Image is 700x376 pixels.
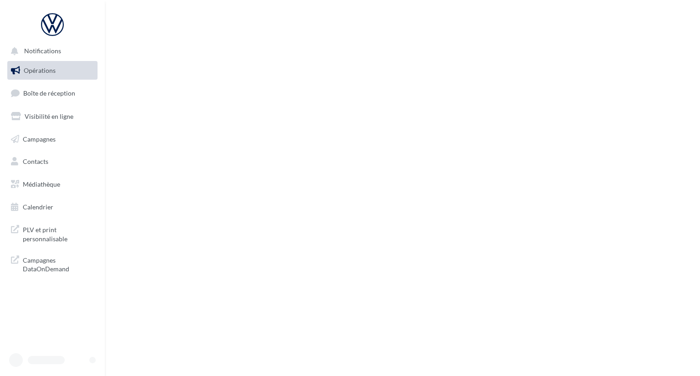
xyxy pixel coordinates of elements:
span: Boîte de réception [23,89,75,97]
span: Calendrier [23,203,53,211]
a: Boîte de réception [5,83,99,103]
span: Visibilité en ligne [25,112,73,120]
span: Campagnes DataOnDemand [23,254,94,274]
a: Contacts [5,152,99,171]
a: Campagnes DataOnDemand [5,250,99,277]
span: Notifications [24,47,61,55]
a: Campagnes [5,130,99,149]
a: Visibilité en ligne [5,107,99,126]
a: Calendrier [5,198,99,217]
a: Opérations [5,61,99,80]
span: Médiathèque [23,180,60,188]
span: PLV et print personnalisable [23,224,94,243]
a: PLV et print personnalisable [5,220,99,247]
span: Contacts [23,158,48,165]
span: Opérations [24,66,56,74]
span: Campagnes [23,135,56,142]
a: Médiathèque [5,175,99,194]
